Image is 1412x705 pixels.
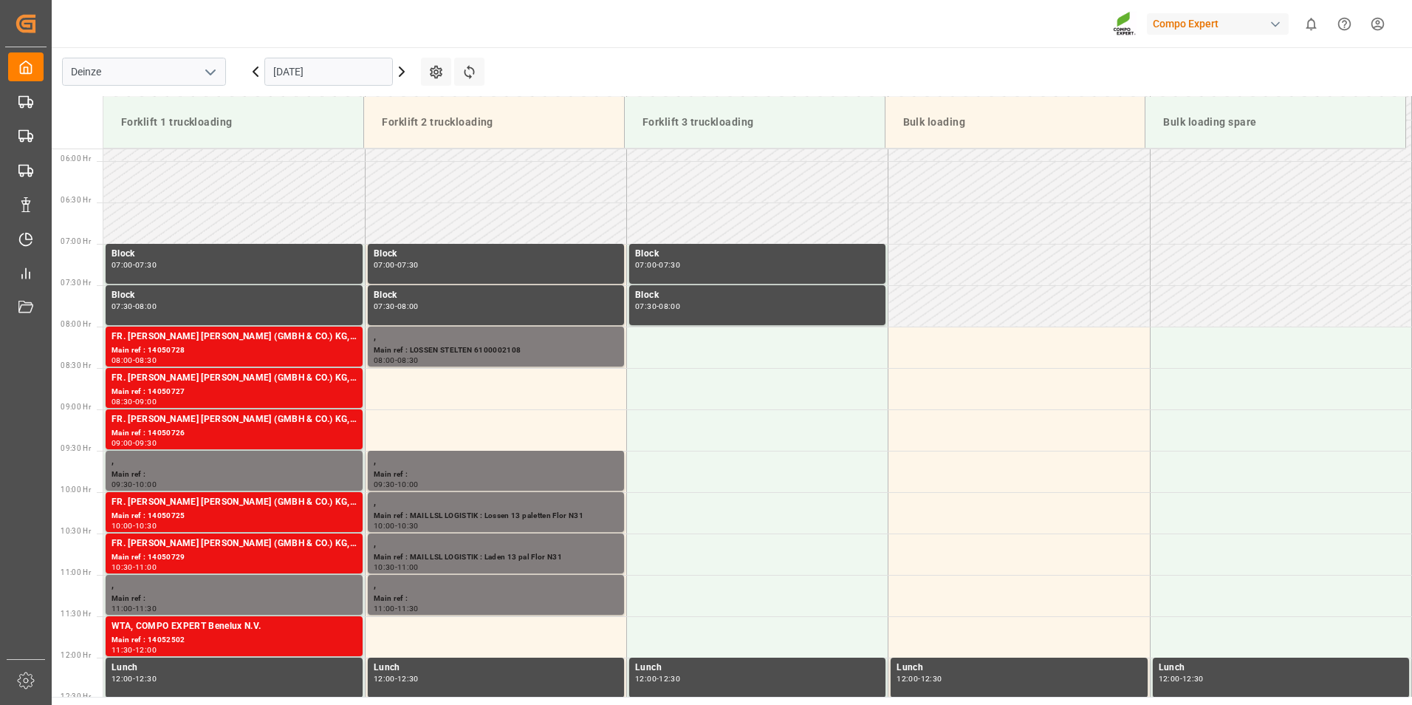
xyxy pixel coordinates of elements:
[135,522,157,529] div: 10:30
[133,564,135,571] div: -
[61,568,91,576] span: 11:00 Hr
[918,675,920,682] div: -
[133,647,135,653] div: -
[133,398,135,405] div: -
[1180,675,1182,682] div: -
[135,647,157,653] div: 12:00
[61,651,91,659] span: 12:00 Hr
[397,675,419,682] div: 12:30
[635,303,657,310] div: 07:30
[112,551,357,564] div: Main ref : 14050729
[135,605,157,612] div: 11:30
[374,537,618,551] div: ,
[61,361,91,369] span: 08:30 Hr
[112,469,357,481] div: Main ref :
[1159,675,1180,682] div: 12:00
[112,578,357,593] div: ,
[657,262,659,268] div: -
[112,412,357,427] div: FR. [PERSON_NAME] [PERSON_NAME] (GMBH & CO.) KG, COMPO EXPERT Benelux N.V.
[135,303,157,310] div: 08:00
[374,344,618,357] div: Main ref : LOSSEN STELTEN 6100002108
[133,522,135,529] div: -
[112,564,133,571] div: 10:30
[61,237,91,245] span: 07:00 Hr
[376,109,612,136] div: Forklift 2 truckloading
[264,58,393,86] input: DD.MM.YYYY
[135,564,157,571] div: 11:00
[1295,7,1328,41] button: show 0 new notifications
[1157,109,1394,136] div: Bulk loading spare
[61,320,91,328] span: 08:00 Hr
[374,357,395,364] div: 08:00
[135,675,157,682] div: 12:30
[112,454,357,469] div: ,
[112,481,133,488] div: 09:30
[112,647,133,653] div: 11:30
[637,109,873,136] div: Forklift 3 truckloading
[921,675,942,682] div: 12:30
[133,262,135,268] div: -
[112,675,133,682] div: 12:00
[374,593,618,605] div: Main ref :
[374,288,618,303] div: Block
[374,495,618,510] div: ,
[1147,13,1289,35] div: Compo Expert
[62,58,226,86] input: Type to search/select
[112,288,357,303] div: Block
[374,454,618,469] div: ,
[133,440,135,446] div: -
[61,279,91,287] span: 07:30 Hr
[112,344,357,357] div: Main ref : 14050728
[897,109,1134,136] div: Bulk loading
[135,357,157,364] div: 08:30
[397,605,419,612] div: 11:30
[657,303,659,310] div: -
[374,578,618,593] div: ,
[115,109,352,136] div: Forklift 1 truckloading
[112,510,357,522] div: Main ref : 14050725
[135,481,157,488] div: 10:00
[112,593,357,605] div: Main ref :
[374,522,395,529] div: 10:00
[395,481,397,488] div: -
[61,527,91,535] span: 10:30 Hr
[1113,11,1137,37] img: Screenshot%202023-09-29%20at%2010.02.21.png_1712312052.png
[112,619,357,634] div: WTA, COMPO EXPERT Benelux N.V.
[112,247,357,262] div: Block
[61,154,91,163] span: 06:00 Hr
[374,675,395,682] div: 12:00
[112,427,357,440] div: Main ref : 14050726
[61,692,91,701] span: 12:30 Hr
[635,262,657,268] div: 07:00
[1159,661,1403,675] div: Lunch
[61,196,91,204] span: 06:30 Hr
[61,486,91,494] span: 10:00 Hr
[112,537,357,551] div: FR. [PERSON_NAME] [PERSON_NAME] (GMBH & CO.) KG, COMPO EXPERT Benelux N.V.
[635,675,657,682] div: 12:00
[374,661,618,675] div: Lunch
[199,61,221,84] button: open menu
[659,675,680,682] div: 12:30
[112,495,357,510] div: FR. [PERSON_NAME] [PERSON_NAME] (GMBH & CO.) KG, COMPO EXPERT Benelux N.V.
[397,262,419,268] div: 07:30
[659,303,680,310] div: 08:00
[112,398,133,405] div: 08:30
[112,605,133,612] div: 11:00
[61,444,91,452] span: 09:30 Hr
[133,481,135,488] div: -
[374,330,618,344] div: ,
[133,303,135,310] div: -
[135,398,157,405] div: 09:00
[395,675,397,682] div: -
[112,386,357,398] div: Main ref : 14050727
[397,481,419,488] div: 10:00
[135,440,157,446] div: 09:30
[61,610,91,618] span: 11:30 Hr
[374,564,395,571] div: 10:30
[657,675,659,682] div: -
[397,522,419,529] div: 10:30
[112,371,357,386] div: FR. [PERSON_NAME] [PERSON_NAME] (GMBH & CO.) KG, COMPO EXPERT Benelux N.V.
[374,303,395,310] div: 07:30
[135,262,157,268] div: 07:30
[1328,7,1361,41] button: Help Center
